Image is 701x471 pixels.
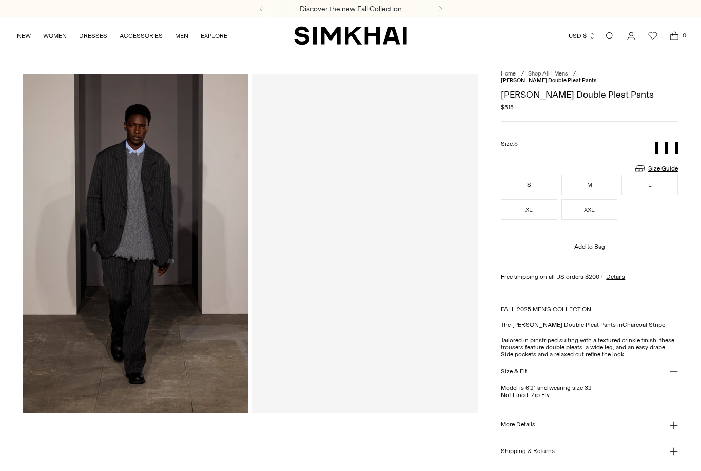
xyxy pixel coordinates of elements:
a: DRESSES [79,25,107,47]
p: Tailored in pinstriped suiting with a textured crinkle finish, these trousers feature double plea... [501,336,678,358]
div: / [573,70,576,77]
button: XL [501,199,557,220]
span: $515 [501,104,514,111]
button: Add to Bag [501,234,678,259]
a: Go to the account page [621,26,641,46]
nav: breadcrumbs [501,70,678,84]
span: Add to Bag [574,243,605,250]
strong: Charcoal Stripe [622,321,665,328]
a: Wishlist [642,26,663,46]
label: Size: [501,140,518,147]
a: Shop All | Mens [528,70,568,77]
a: Details [606,273,625,280]
a: MEN [175,25,188,47]
button: Shipping & Returns [501,438,678,464]
div: / [521,70,524,77]
a: Open cart modal [664,26,685,46]
img: Hank Double Pleat Pants [23,74,248,413]
a: ACCESSORIES [120,25,163,47]
a: EXPLORE [201,25,227,47]
a: FALL 2025 MEN'S COLLECTION [501,306,591,313]
span: 0 [679,31,689,40]
button: L [621,175,678,195]
a: Hank Double Pleat Pants [252,74,478,413]
a: Discover the new Fall Collection [300,5,402,13]
button: S [501,175,557,195]
h1: [PERSON_NAME] Double Pleat Pants [501,90,678,99]
a: Open search modal [599,26,620,46]
span: [PERSON_NAME] Double Pleat Pants [501,77,596,84]
a: WOMEN [43,25,67,47]
button: Size & Fit [501,358,678,384]
p: The [PERSON_NAME] Double Pleat Pants in [501,321,678,328]
a: NEW [17,25,31,47]
h3: Size & Fit [501,368,527,375]
button: M [561,175,618,195]
a: Home [501,70,516,77]
button: More Details [501,411,678,438]
span: S [514,141,518,147]
a: Size Guide [634,162,678,175]
a: SIMKHAI [294,26,407,46]
div: Free shipping on all US orders $200+ [501,273,678,280]
h3: Shipping & Returns [501,447,555,455]
button: XXL [561,199,618,220]
button: USD $ [569,25,596,47]
h3: More Details [501,421,535,428]
p: Model is 6'2" and wearing size 32 Not Lined, Zip Fly [501,384,678,399]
